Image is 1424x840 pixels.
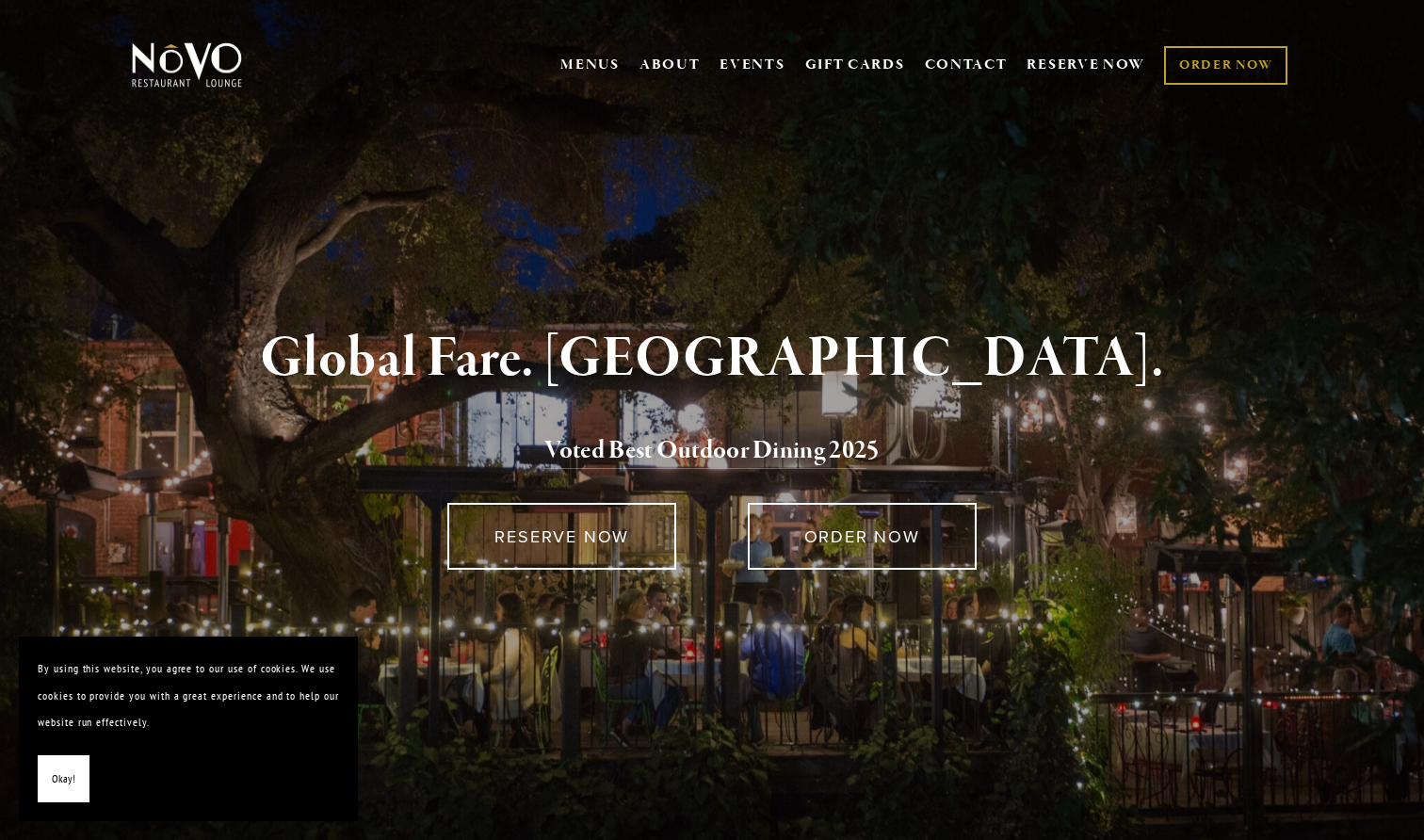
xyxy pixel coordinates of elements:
[925,47,1008,83] a: CONTACT
[1027,47,1145,83] a: RESERVE NOW
[720,56,785,74] a: EVENTS
[38,655,339,736] p: By using this website, you agree to our use of cookies. We use cookies to provide you with a grea...
[544,434,866,470] a: Voted Best Outdoor Dining 202
[38,755,89,803] button: Okay!
[639,56,701,74] a: ABOUT
[805,47,905,83] a: GIFT CARDS
[1164,46,1287,85] a: ORDER NOW
[447,503,676,570] a: RESERVE NOW
[560,56,620,74] a: MENUS
[128,41,246,89] img: Novo Restaurant &amp; Lounge
[260,323,1163,395] strong: Global Fare. [GEOGRAPHIC_DATA].
[52,766,75,793] span: Okay!
[163,431,1261,471] h2: 5
[19,637,358,821] section: Cookie banner
[748,503,977,570] a: ORDER NOW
